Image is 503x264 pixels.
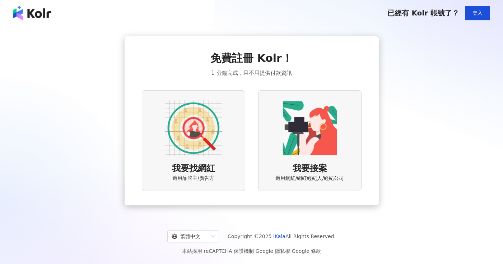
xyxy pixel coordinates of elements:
[165,99,222,157] img: AD identity option
[254,248,256,254] span: |
[172,163,215,175] span: 我要找網紅
[182,247,321,255] span: 本站採用 reCAPTCHA 保護機制
[256,248,290,254] a: Google 隱私權
[172,175,214,182] span: 適用品牌主/廣告方
[210,51,293,66] span: 免費註冊 Kolr！
[472,10,483,16] span: 登入
[13,6,51,20] img: logo
[281,99,339,157] img: KOL identity option
[290,248,292,254] span: |
[228,232,336,241] span: Copyright © 2025 All Rights Reserved.
[293,163,327,175] span: 我要接案
[387,9,459,17] span: 已經有 Kolr 帳號了？
[275,175,344,182] span: 適用網紅/網紅經紀人/經紀公司
[292,248,321,254] a: Google 條款
[211,69,292,77] span: 1 分鐘完成，且不用提供付款資訊
[172,231,208,242] div: 繁體中文
[273,233,285,239] a: iKala
[465,6,490,20] button: 登入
